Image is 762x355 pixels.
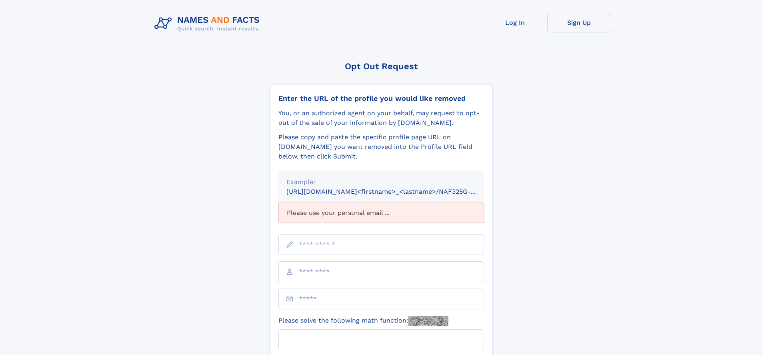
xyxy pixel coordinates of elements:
img: Logo Names and Facts [151,13,266,34]
div: Please use your personal email ... [278,203,484,223]
a: Sign Up [547,13,611,32]
div: Opt Out Request [270,61,492,71]
div: Enter the URL of the profile you would like removed [278,94,484,103]
div: Example: [286,177,476,187]
a: Log In [483,13,547,32]
div: Please copy and paste the specific profile page URL on [DOMAIN_NAME] you want removed into the Pr... [278,132,484,161]
label: Please solve the following math function: [278,316,448,326]
div: You, or an authorized agent on your behalf, may request to opt-out of the sale of your informatio... [278,108,484,128]
small: [URL][DOMAIN_NAME]<firstname>_<lastname>/NAF325G-xxxxxxxx [286,188,499,195]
